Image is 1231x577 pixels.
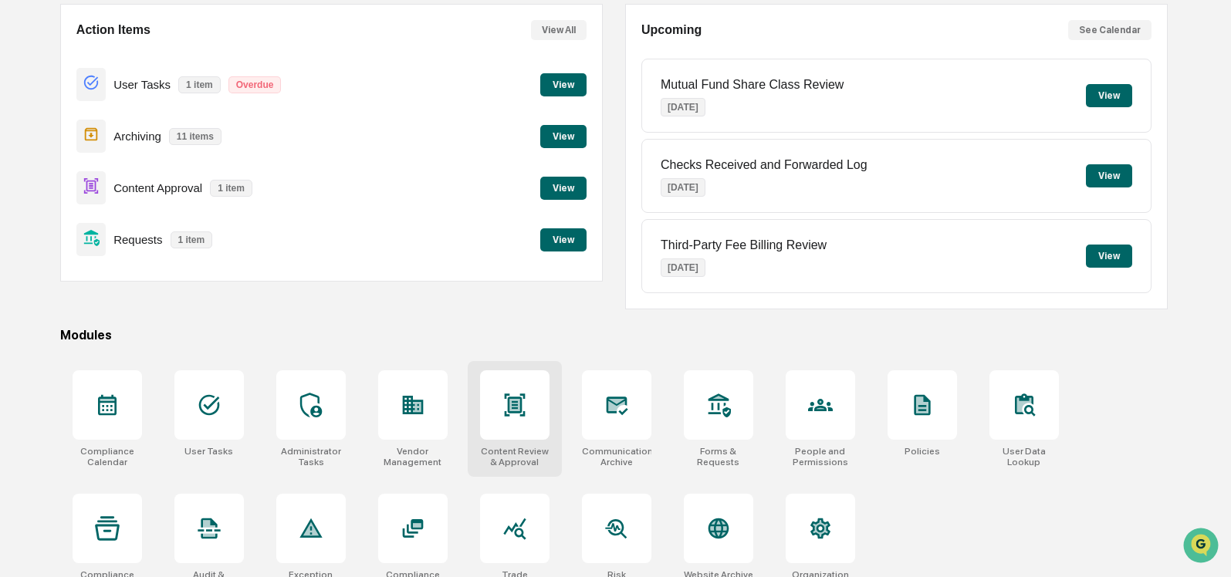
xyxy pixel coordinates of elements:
[661,78,844,92] p: Mutual Fund Share Class Review
[113,181,202,194] p: Content Approval
[113,78,171,91] p: User Tasks
[228,76,282,93] p: Overdue
[15,225,28,238] div: 🔎
[641,23,702,37] h2: Upcoming
[9,188,106,216] a: 🖐️Preclearance
[171,231,213,248] p: 1 item
[106,188,198,216] a: 🗄️Attestations
[113,130,161,143] p: Archiving
[9,218,103,245] a: 🔎Data Lookup
[661,258,705,277] p: [DATE]
[127,194,191,210] span: Attestations
[661,158,867,172] p: Checks Received and Forwarded Log
[540,231,587,246] a: View
[540,228,587,251] button: View
[169,128,222,145] p: 11 items
[786,446,855,467] div: People and Permissions
[582,446,651,467] div: Communications Archive
[540,76,587,91] a: View
[15,32,281,57] p: How can we help?
[113,233,162,246] p: Requests
[210,180,252,197] p: 1 item
[112,196,124,208] div: 🗄️
[262,123,281,141] button: Start new chat
[52,133,195,146] div: We're available if you need us!
[276,446,346,467] div: Administrator Tasks
[684,446,753,467] div: Forms & Requests
[531,20,587,40] button: View All
[480,446,550,467] div: Content Review & Approval
[31,224,97,239] span: Data Lookup
[378,446,448,467] div: Vendor Management
[540,180,587,194] a: View
[540,73,587,96] button: View
[905,446,940,457] div: Policies
[1068,20,1152,40] button: See Calendar
[661,98,705,116] p: [DATE]
[109,261,187,273] a: Powered byPylon
[661,178,705,197] p: [DATE]
[184,446,233,457] div: User Tasks
[1086,164,1132,187] button: View
[52,118,253,133] div: Start new chat
[76,23,150,37] h2: Action Items
[15,196,28,208] div: 🖐️
[178,76,221,93] p: 1 item
[540,125,587,148] button: View
[15,118,43,146] img: 1746055101610-c473b297-6a78-478c-a979-82029cc54cd1
[1086,84,1132,107] button: View
[1086,245,1132,268] button: View
[661,238,827,252] p: Third-Party Fee Billing Review
[154,262,187,273] span: Pylon
[989,446,1059,467] div: User Data Lookup
[73,446,142,467] div: Compliance Calendar
[31,194,100,210] span: Preclearance
[540,128,587,143] a: View
[60,328,1168,342] div: Modules
[540,177,587,200] button: View
[1182,526,1223,568] iframe: Open customer support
